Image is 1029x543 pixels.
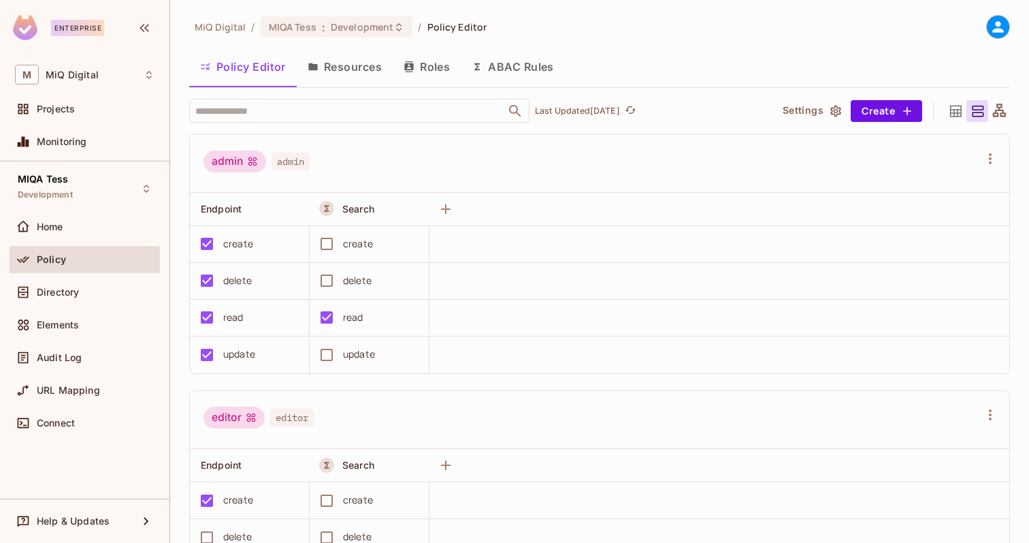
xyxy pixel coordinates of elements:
span: URL Mapping [37,385,100,396]
div: admin [203,151,266,172]
button: ABAC Rules [461,50,565,84]
span: editor [270,409,314,426]
div: read [343,310,363,325]
button: Open [506,102,525,121]
img: SReyMgAAAABJRU5ErkJggg== [13,15,37,40]
span: refresh [625,104,636,118]
button: A Resource Set is a dynamically conditioned resource, defined by real-time criteria. [319,201,334,216]
span: Click to refresh data [620,103,639,119]
div: create [343,493,373,508]
button: Policy Editor [189,50,297,84]
span: Audit Log [37,352,82,363]
button: Roles [393,50,461,84]
span: Search [342,459,374,471]
span: Elements [37,320,79,330]
div: read [223,310,244,325]
span: Help & Updates [37,516,110,527]
span: Development [331,20,393,33]
span: Policy [37,254,66,265]
div: delete [343,273,372,288]
button: Create [851,100,922,122]
div: update [223,347,255,362]
button: Settings [777,100,845,122]
span: Search [342,203,374,215]
div: Enterprise [51,20,104,36]
div: create [223,493,253,508]
span: the active workspace [195,20,246,33]
span: MIQA Tess [269,20,316,33]
button: Resources [297,50,393,84]
button: A Resource Set is a dynamically conditioned resource, defined by real-time criteria. [319,458,334,473]
span: M [15,65,39,84]
span: Home [37,221,63,232]
span: Policy Editor [427,20,487,33]
p: Last Updated [DATE] [535,106,620,117]
span: Endpoint [201,459,242,471]
span: Workspace: MiQ Digital [46,69,99,80]
div: create [343,236,373,251]
span: Endpoint [201,203,242,215]
span: : [321,22,326,33]
button: refresh [623,103,639,119]
span: MIQA Tess [18,174,68,185]
div: editor [203,407,265,429]
div: delete [223,273,252,288]
li: / [251,20,255,33]
div: update [343,347,375,362]
span: Monitoring [37,136,87,147]
span: Connect [37,418,75,429]
li: / [418,20,421,33]
span: admin [272,153,310,170]
span: Development [18,189,73,200]
span: Projects [37,104,75,114]
span: Directory [37,287,79,298]
div: create [223,236,253,251]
